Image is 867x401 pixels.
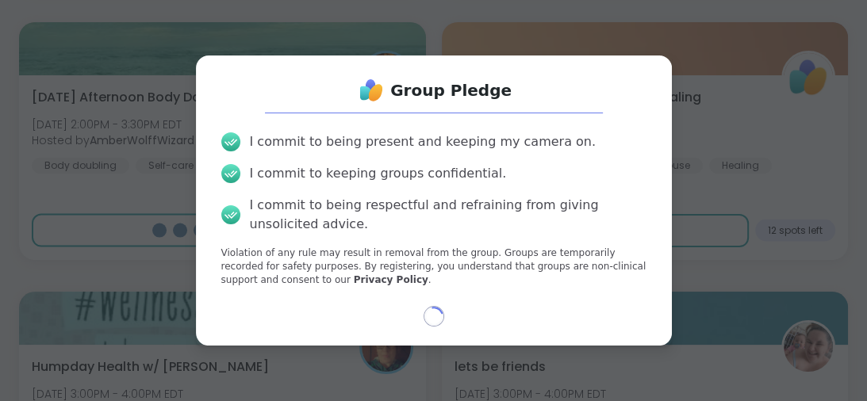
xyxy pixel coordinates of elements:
h1: Group Pledge [390,79,512,101]
div: I commit to being respectful and refraining from giving unsolicited advice. [250,196,646,234]
a: Privacy Policy [354,274,428,285]
div: I commit to being present and keeping my camera on. [250,132,596,151]
img: ShareWell Logo [355,74,387,106]
p: Violation of any rule may result in removal from the group. Groups are temporarily recorded for s... [221,246,646,286]
div: I commit to keeping groups confidential. [250,164,507,183]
